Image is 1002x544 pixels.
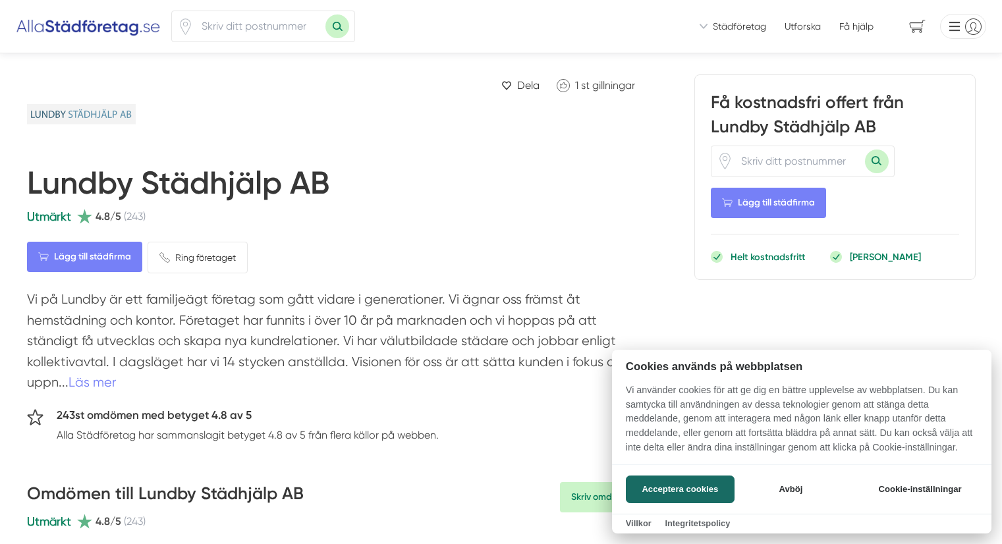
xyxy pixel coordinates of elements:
[626,476,735,503] button: Acceptera cookies
[665,518,730,528] a: Integritetspolicy
[612,360,991,373] h2: Cookies används på webbplatsen
[626,518,652,528] a: Villkor
[862,476,978,503] button: Cookie-inställningar
[612,383,991,464] p: Vi använder cookies för att ge dig en bättre upplevelse av webbplatsen. Du kan samtycka till anvä...
[738,476,843,503] button: Avböj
